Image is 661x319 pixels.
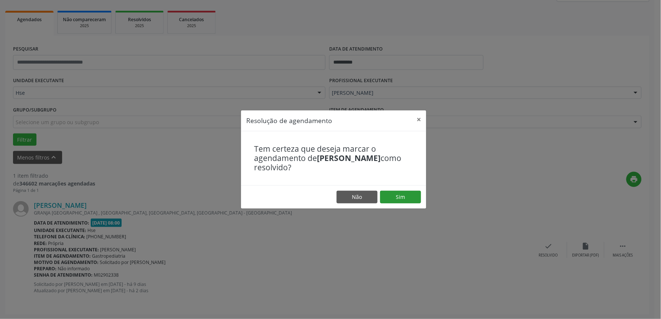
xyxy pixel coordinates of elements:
button: Sim [380,191,421,203]
b: [PERSON_NAME] [317,153,381,163]
h4: Tem certeza que deseja marcar o agendamento de como resolvido? [254,144,413,173]
h5: Resolução de agendamento [246,116,332,125]
button: Close [411,110,426,129]
button: Não [337,191,378,203]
